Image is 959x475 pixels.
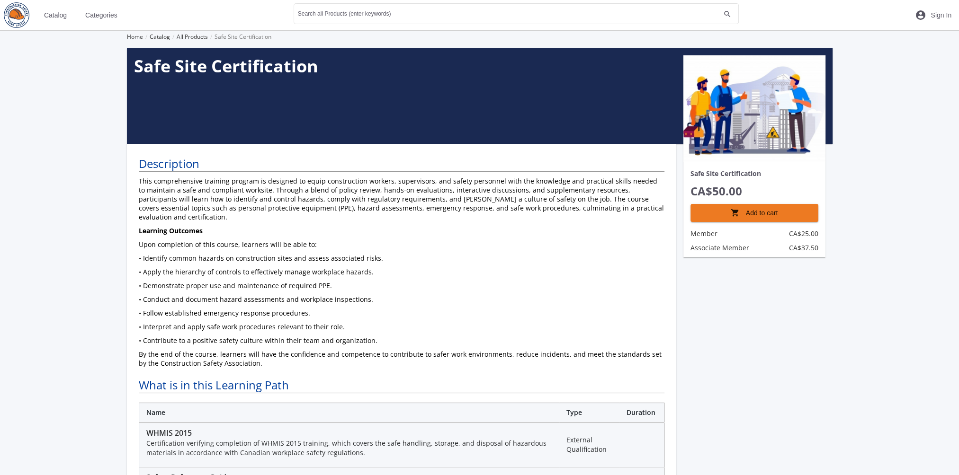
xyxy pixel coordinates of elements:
p: By the end of the course, learners will have the confidence and competence to contribute to safer... [139,350,664,368]
th: Name [139,403,559,423]
span: Add to cart [699,204,810,221]
p: Member [690,229,818,238]
th: Type [559,403,619,423]
span: Categories [85,7,117,24]
img: productPicture_a.png [683,55,825,162]
p: • Apply the hierarchy of controls to effectively manage workplace hazards. [139,267,664,276]
h2: What is in this Learning Path [139,377,664,393]
button: Add to cart [690,204,818,222]
a: All Products [177,33,208,41]
p: • Demonstrate proper use and maintenance of required PPE. [139,281,664,290]
p: Safe Site Certification [690,169,818,178]
p: CA$50.00 [690,183,818,199]
span: CA$37.50 [789,243,818,253]
h1: Safe Site Certification [134,55,676,77]
li: Safe Site Certification [208,30,271,44]
mat-icon: account_circle [915,9,926,21]
span: Catalog [44,7,67,24]
p: • Identify common hazards on construction sites and assess associated risks. [139,254,664,263]
p: Upon completion of this course, learners will be able to: [139,240,664,249]
p: • Conduct and document hazard assessments and workplace inspections. [139,295,664,304]
p: Associate Member [690,243,818,253]
h2: Description [139,156,664,172]
td: External Qualification [559,422,619,467]
p: This comprehensive training program is designed to equip construction workers, supervisors, and s... [139,176,664,221]
div: WHMIS 2015 [146,428,552,439]
p: Certification verifying completion of WHMIS 2015 training, which covers the safe handling, storag... [146,439,552,457]
a: Home [127,33,143,41]
span: CA$25.00 [789,229,818,238]
th: Duration [619,403,664,423]
strong: Learning Outcomes [139,226,203,235]
p: • Follow established emergency response procedures. [139,308,664,317]
p: • Interpret and apply safe work procedures relevant to their role. [139,322,664,331]
a: Catalog [150,33,170,41]
span: Sign In [931,7,951,24]
mat-icon: shopping_cart [731,204,740,221]
p: • Contribute to a positive safety culture within their team and organization. [139,336,664,345]
mat-icon: search [722,9,733,19]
